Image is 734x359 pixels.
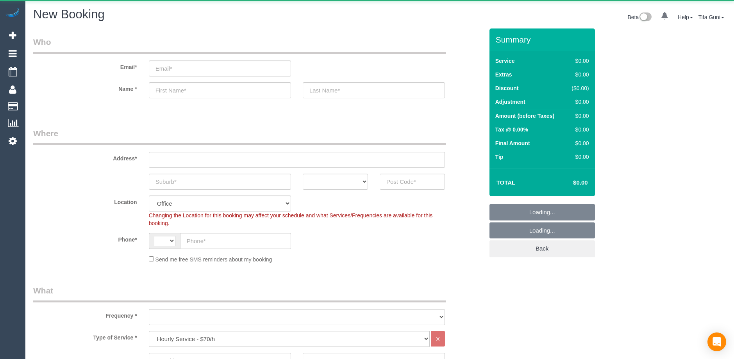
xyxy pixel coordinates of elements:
[303,82,445,98] input: Last Name*
[495,153,504,161] label: Tip
[180,233,291,249] input: Phone*
[33,128,446,145] legend: Where
[27,233,143,243] label: Phone*
[380,174,445,190] input: Post Code*
[495,57,515,65] label: Service
[33,36,446,54] legend: Who
[27,309,143,320] label: Frequency *
[27,152,143,162] label: Address*
[27,195,143,206] label: Location
[495,84,519,92] label: Discount
[149,174,291,190] input: Suburb*
[698,14,724,20] a: Tifa Guni
[678,14,693,20] a: Help
[27,82,143,93] label: Name *
[568,139,589,147] div: $0.00
[568,98,589,106] div: $0.00
[568,126,589,133] div: $0.00
[149,82,291,98] input: First Name*
[568,153,589,161] div: $0.00
[639,12,652,23] img: New interface
[27,331,143,341] label: Type of Service *
[707,332,726,351] div: Open Intercom Messenger
[568,84,589,92] div: ($0.00)
[496,35,591,44] h3: Summary
[495,98,525,106] label: Adjustment
[495,112,554,120] label: Amount (before Taxes)
[496,179,516,186] strong: Total
[33,285,446,302] legend: What
[149,60,291,76] input: Email*
[33,7,105,21] span: New Booking
[495,71,512,78] label: Extras
[550,179,588,186] h4: $0.00
[489,240,595,257] a: Back
[568,71,589,78] div: $0.00
[568,57,589,65] div: $0.00
[495,126,528,133] label: Tax @ 0.00%
[149,212,433,226] span: Changing the Location for this booking may affect your schedule and what Services/Frequencies are...
[495,139,530,147] label: Final Amount
[155,256,272,263] span: Send me free SMS reminders about my booking
[568,112,589,120] div: $0.00
[5,8,20,19] img: Automaid Logo
[627,14,652,20] a: Beta
[27,60,143,71] label: Email*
